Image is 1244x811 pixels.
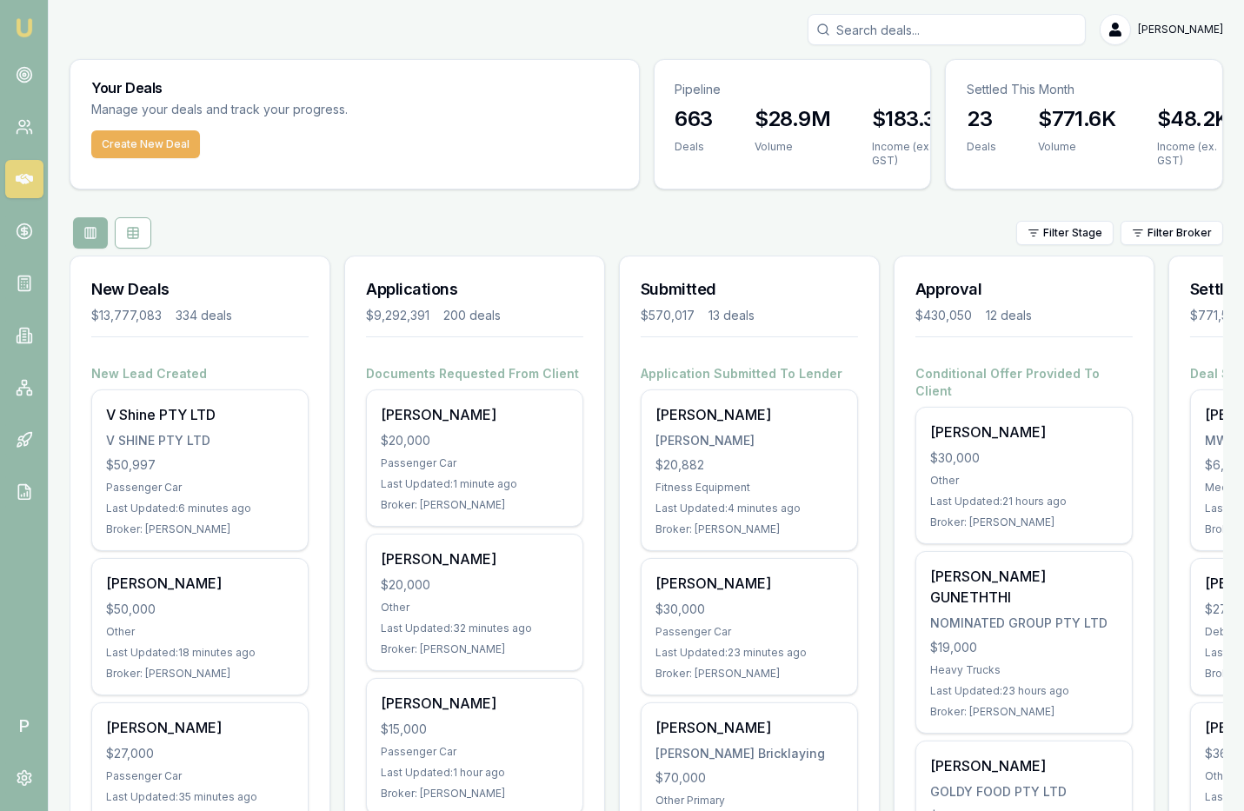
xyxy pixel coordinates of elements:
[106,502,294,515] div: Last Updated: 6 minutes ago
[381,693,569,714] div: [PERSON_NAME]
[106,667,294,681] div: Broker: [PERSON_NAME]
[381,432,569,449] div: $20,000
[930,422,1118,442] div: [PERSON_NAME]
[930,705,1118,719] div: Broker: [PERSON_NAME]
[91,365,309,382] h4: New Lead Created
[675,105,713,133] h3: 663
[655,745,843,762] div: [PERSON_NAME] Bricklaying
[655,794,843,808] div: Other Primary
[106,790,294,804] div: Last Updated: 35 minutes ago
[106,717,294,738] div: [PERSON_NAME]
[655,432,843,449] div: [PERSON_NAME]
[1138,23,1223,37] span: [PERSON_NAME]
[106,769,294,783] div: Passenger Car
[655,502,843,515] div: Last Updated: 4 minutes ago
[655,625,843,639] div: Passenger Car
[755,140,830,154] div: Volume
[655,481,843,495] div: Fitness Equipment
[176,307,232,324] div: 334 deals
[366,307,429,324] div: $9,292,391
[986,307,1032,324] div: 12 deals
[655,573,843,594] div: [PERSON_NAME]
[106,456,294,474] div: $50,997
[1016,221,1114,245] button: Filter Stage
[930,566,1118,608] div: [PERSON_NAME] GUNETHTHI
[641,365,858,382] h4: Application Submitted To Lender
[708,307,755,324] div: 13 deals
[381,548,569,569] div: [PERSON_NAME]
[91,130,200,158] button: Create New Deal
[641,277,858,302] h3: Submitted
[106,601,294,618] div: $50,000
[930,783,1118,801] div: GOLDY FOOD PTY LTD
[755,105,830,133] h3: $28.9M
[930,495,1118,509] div: Last Updated: 21 hours ago
[381,745,569,759] div: Passenger Car
[106,625,294,639] div: Other
[381,477,569,491] div: Last Updated: 1 minute ago
[930,615,1118,632] div: NOMINATED GROUP PTY LTD
[655,404,843,425] div: [PERSON_NAME]
[675,81,910,98] p: Pipeline
[915,307,972,324] div: $430,050
[1157,140,1228,168] div: Income (ex. GST)
[930,474,1118,488] div: Other
[106,522,294,536] div: Broker: [PERSON_NAME]
[106,432,294,449] div: V SHINE PTY LTD
[872,140,950,168] div: Income (ex. GST)
[91,277,309,302] h3: New Deals
[106,573,294,594] div: [PERSON_NAME]
[91,100,536,120] p: Manage your deals and track your progress.
[381,622,569,635] div: Last Updated: 32 minutes ago
[106,745,294,762] div: $27,000
[1190,307,1243,324] div: $771,572
[930,755,1118,776] div: [PERSON_NAME]
[381,721,569,738] div: $15,000
[872,105,950,133] h3: $183.3K
[655,717,843,738] div: [PERSON_NAME]
[106,404,294,425] div: V Shine PTY LTD
[381,498,569,512] div: Broker: [PERSON_NAME]
[106,646,294,660] div: Last Updated: 18 minutes ago
[655,522,843,536] div: Broker: [PERSON_NAME]
[91,307,162,324] div: $13,777,083
[1038,140,1115,154] div: Volume
[366,365,583,382] h4: Documents Requested From Client
[14,17,35,38] img: emu-icon-u.png
[967,140,996,154] div: Deals
[381,766,569,780] div: Last Updated: 1 hour ago
[967,81,1201,98] p: Settled This Month
[381,642,569,656] div: Broker: [PERSON_NAME]
[930,639,1118,656] div: $19,000
[1038,105,1115,133] h3: $771.6K
[381,601,569,615] div: Other
[91,81,618,95] h3: Your Deals
[655,456,843,474] div: $20,882
[808,14,1086,45] input: Search deals
[930,684,1118,698] div: Last Updated: 23 hours ago
[641,307,695,324] div: $570,017
[1043,226,1102,240] span: Filter Stage
[381,576,569,594] div: $20,000
[381,456,569,470] div: Passenger Car
[1157,105,1228,133] h3: $48.2K
[655,601,843,618] div: $30,000
[381,404,569,425] div: [PERSON_NAME]
[930,663,1118,677] div: Heavy Trucks
[106,481,294,495] div: Passenger Car
[655,769,843,787] div: $70,000
[915,365,1133,400] h4: Conditional Offer Provided To Client
[5,707,43,745] span: P
[930,515,1118,529] div: Broker: [PERSON_NAME]
[381,787,569,801] div: Broker: [PERSON_NAME]
[655,667,843,681] div: Broker: [PERSON_NAME]
[967,105,996,133] h3: 23
[930,449,1118,467] div: $30,000
[1121,221,1223,245] button: Filter Broker
[915,277,1133,302] h3: Approval
[1148,226,1212,240] span: Filter Broker
[366,277,583,302] h3: Applications
[675,140,713,154] div: Deals
[655,646,843,660] div: Last Updated: 23 minutes ago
